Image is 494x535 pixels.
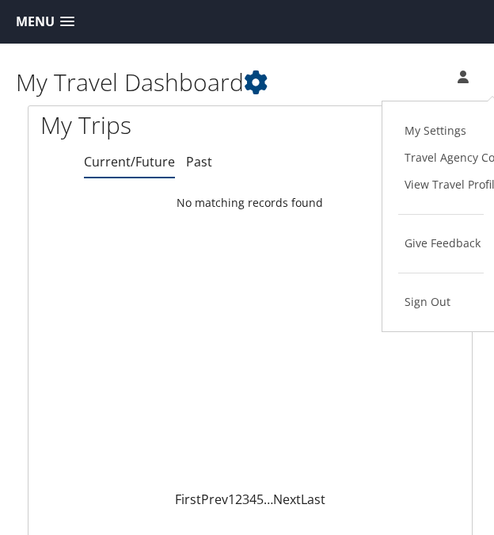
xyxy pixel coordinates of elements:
a: Current/Future [84,153,175,170]
a: 5 [256,491,264,508]
td: No matching records found [28,189,472,217]
a: Prev [201,491,228,508]
a: 1 [228,491,235,508]
a: First [175,491,201,508]
h1: My Travel Dashboard [16,66,367,99]
h1: My Trips [40,109,460,142]
a: Give Feedback [398,230,484,257]
a: Next [273,491,301,508]
a: View Travel Profile [398,171,484,198]
a: 4 [249,491,256,508]
a: Menu [8,9,82,35]
a: Sign Out [398,289,484,315]
a: Travel Agency Contacts [398,144,484,171]
span: Menu [16,14,55,29]
a: 2 [235,491,242,508]
span: … [264,491,273,508]
a: 3 [242,491,249,508]
a: My Settings [398,117,484,144]
a: Last [301,491,325,508]
a: Past [186,153,212,170]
